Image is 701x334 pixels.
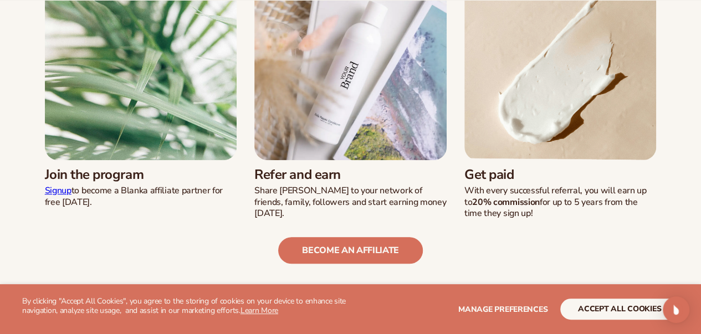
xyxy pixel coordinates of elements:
p: Share [PERSON_NAME] to your network of friends, family, followers and start earning money [DATE]. [254,185,447,219]
h3: Refer and earn [254,167,447,183]
strong: 20% commission [472,196,540,208]
button: accept all cookies [560,299,679,320]
a: become an affiliate [278,237,423,264]
button: Manage preferences [458,299,548,320]
a: Signup [45,184,71,197]
h3: Join the program [45,167,237,183]
a: Learn More [241,305,278,316]
span: Manage preferences [458,304,548,315]
p: With every successful referral, you will earn up to for up to 5 years from the time they sign up! [464,185,657,219]
div: Open Intercom Messenger [663,296,689,323]
h3: Get paid [464,167,657,183]
p: to become a Blanka affiliate partner for free [DATE]. [45,185,237,208]
p: By clicking "Accept All Cookies", you agree to the storing of cookies on your device to enhance s... [22,297,351,316]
